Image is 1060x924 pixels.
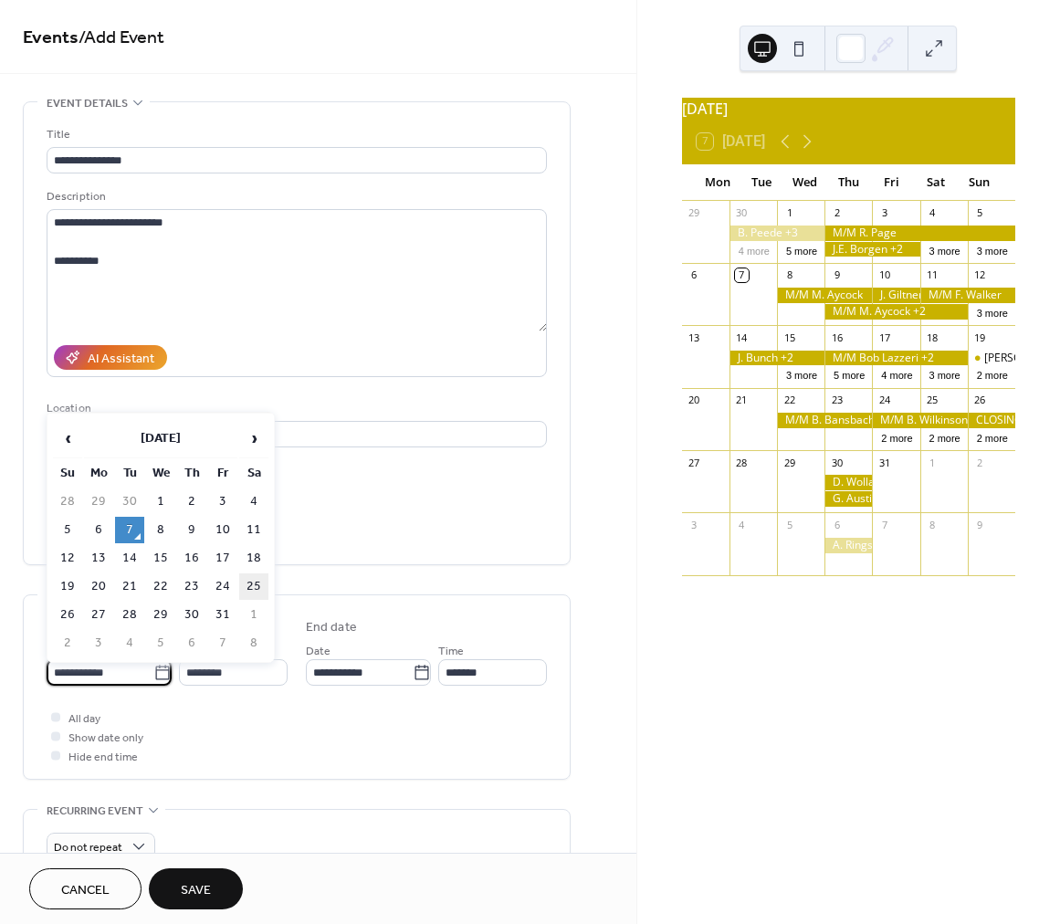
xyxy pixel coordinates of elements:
span: Do not repeat [54,837,122,858]
div: 23 [830,394,844,407]
button: 3 more [921,242,967,257]
div: A. Ringsby D/O [824,538,872,553]
td: 19 [53,573,82,600]
td: 3 [208,488,237,515]
button: 2 more [970,366,1015,382]
div: M/M F. Walker [920,288,1015,303]
button: 4 more [731,242,777,257]
td: 23 [177,573,206,600]
button: 2 more [970,429,1015,445]
td: 18 [239,545,268,572]
div: G. Austin D/O [824,491,872,507]
th: Tu [115,460,144,487]
div: 8 [782,268,796,282]
div: P. Zeckser +1 D/O [968,351,1015,366]
div: 4 [735,518,749,531]
div: 6 [687,268,701,282]
td: 8 [239,630,268,656]
td: 1 [239,602,268,628]
th: Sa [239,460,268,487]
div: 5 [782,518,796,531]
td: 4 [115,630,144,656]
td: 5 [146,630,175,656]
div: M/M M. Aycock +2 [824,304,968,320]
span: / Add Event [79,20,164,56]
span: Date [306,642,331,661]
span: Hide end time [68,748,138,767]
div: Thu [826,164,870,201]
div: Sat [914,164,958,201]
span: Recurring event [47,802,143,821]
div: 18 [926,331,939,344]
th: Mo [84,460,113,487]
td: 21 [115,573,144,600]
td: 26 [53,602,82,628]
div: 15 [782,331,796,344]
div: J. Bunch +2 [729,351,824,366]
td: 11 [239,517,268,543]
td: 22 [146,573,175,600]
td: 14 [115,545,144,572]
div: 27 [687,456,701,469]
button: AI Assistant [54,345,167,370]
button: 2 more [874,429,919,445]
div: 12 [973,268,987,282]
td: 30 [115,488,144,515]
th: We [146,460,175,487]
div: CLOSING DAY [968,413,1015,428]
td: 16 [177,545,206,572]
div: 9 [973,518,987,531]
td: 12 [53,545,82,572]
td: 9 [177,517,206,543]
td: 31 [208,602,237,628]
div: 16 [830,331,844,344]
div: 6 [830,518,844,531]
div: 7 [877,518,891,531]
td: 30 [177,602,206,628]
div: Location [47,399,543,418]
td: 17 [208,545,237,572]
div: 30 [735,206,749,220]
span: Cancel [61,881,110,900]
div: M/M R. Page [824,226,1015,241]
td: 5 [53,517,82,543]
td: 3 [84,630,113,656]
div: 3 [687,518,701,531]
div: 2 [830,206,844,220]
div: M/M B. Bansbach +3 [777,413,872,428]
th: [DATE] [84,419,237,458]
div: Description [47,187,543,206]
div: 30 [830,456,844,469]
td: 2 [177,488,206,515]
button: Cancel [29,868,142,909]
td: 10 [208,517,237,543]
td: 8 [146,517,175,543]
div: 7 [735,268,749,282]
div: 1 [782,206,796,220]
td: 28 [53,488,82,515]
th: Th [177,460,206,487]
span: › [240,420,268,457]
div: M/M Bob Lazzeri +2 [824,351,968,366]
button: 5 more [779,242,824,257]
div: 14 [735,331,749,344]
div: 4 [926,206,939,220]
div: [DATE] [682,98,1015,120]
button: 4 more [874,366,919,382]
td: 29 [84,488,113,515]
th: Su [53,460,82,487]
td: 6 [177,630,206,656]
td: 7 [208,630,237,656]
div: 26 [973,394,987,407]
button: Save [149,868,243,909]
div: M/M B. Wilkinson +1 [872,413,967,428]
div: Tue [740,164,783,201]
div: Wed [783,164,827,201]
td: 6 [84,517,113,543]
button: 2 more [921,429,967,445]
td: 2 [53,630,82,656]
div: 29 [782,456,796,469]
div: 22 [782,394,796,407]
span: Event details [47,94,128,113]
